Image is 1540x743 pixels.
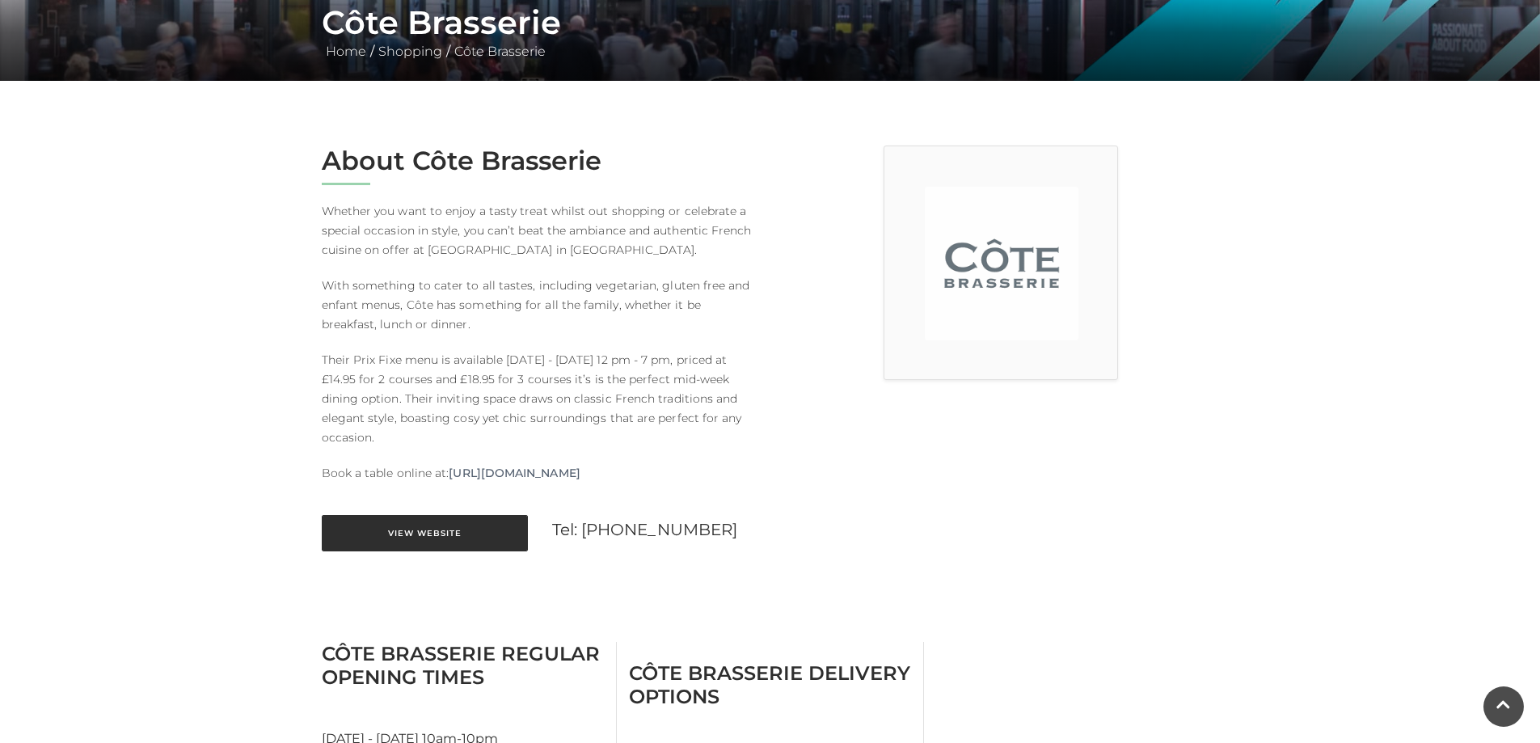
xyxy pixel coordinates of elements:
a: Côte Brasserie [450,44,550,59]
h3: Côte Brasserie Delivery Options [629,661,911,708]
p: Book a table online at: [322,463,758,483]
a: Home [322,44,370,59]
a: Tel: [PHONE_NUMBER] [552,520,738,539]
div: / / [310,3,1231,61]
a: View Website [322,515,528,551]
h2: About Côte Brasserie [322,146,758,176]
h3: Côte Brasserie Regular Opening Times [322,642,604,689]
p: Their Prix Fixe menu is available [DATE] - [DATE] 12 pm - 7 pm, priced at £14.95 for 2 courses an... [322,350,758,447]
p: With something to cater to all tastes, including vegetarian, gluten free and enfant menus, Côte h... [322,276,758,334]
h1: Côte Brasserie [322,3,1219,42]
a: [URL][DOMAIN_NAME] [449,463,580,483]
a: Shopping [374,44,446,59]
p: Whether you want to enjoy a tasty treat whilst out shopping or celebrate a special occasion in st... [322,201,758,260]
